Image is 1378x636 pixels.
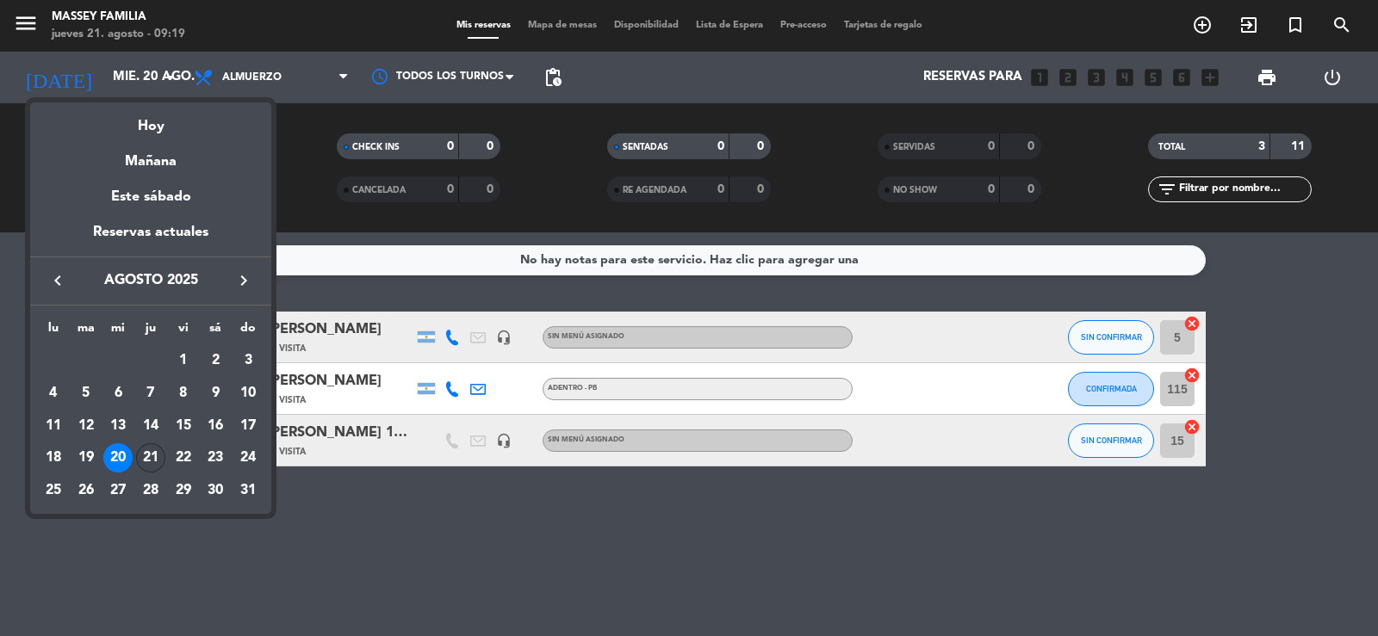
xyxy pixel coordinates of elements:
[71,379,101,408] div: 5
[134,410,167,442] td: 14 de agosto de 2025
[7,195,58,209] img: Google
[233,443,263,472] div: 24
[39,443,68,472] div: 18
[167,441,200,474] td: 22 de agosto de 2025
[7,168,92,181] span: Regístrate ahora
[136,443,165,472] div: 21
[42,269,73,292] button: keyboard_arrow_left
[167,344,200,377] td: 1 de agosto de 2025
[102,474,134,507] td: 27 de agosto de 2025
[103,379,133,408] div: 6
[136,411,165,441] div: 14
[47,270,68,291] i: keyboard_arrow_left
[200,410,233,442] td: 16 de agosto de 2025
[30,173,271,221] div: Este sábado
[7,233,49,247] img: Email
[102,377,134,410] td: 6 de agosto de 2025
[201,346,230,375] div: 2
[37,474,70,507] td: 25 de agosto de 2025
[7,111,66,124] span: Ver ahorros
[7,154,92,167] span: Regístrate ahora
[37,344,167,377] td: AGO.
[7,139,74,151] span: Iniciar sesión
[232,344,264,377] td: 3 de agosto de 2025
[200,377,233,410] td: 9 de agosto de 2025
[39,411,68,441] div: 11
[37,441,70,474] td: 18 de agosto de 2025
[102,318,134,345] th: miércoles
[134,318,167,345] th: jueves
[30,102,271,138] div: Hoy
[167,318,200,345] th: viernes
[232,441,264,474] td: 24 de agosto de 2025
[102,441,134,474] td: 20 de agosto de 2025
[103,476,133,505] div: 27
[232,410,264,442] td: 17 de agosto de 2025
[71,476,101,505] div: 26
[200,474,233,507] td: 30 de agosto de 2025
[7,214,71,228] img: Facebook
[50,252,157,265] span: Regístrate con Apple
[233,346,263,375] div: 3
[169,379,198,408] div: 8
[200,344,233,377] td: 2 de agosto de 2025
[134,377,167,410] td: 7 de agosto de 2025
[232,377,264,410] td: 10 de agosto de 2025
[37,377,70,410] td: 4 de agosto de 2025
[156,157,304,172] span: bono de bienvenida de 15€
[103,411,133,441] div: 13
[7,252,50,266] img: Apple
[39,379,68,408] div: 4
[233,379,263,408] div: 10
[167,377,200,410] td: 8 de agosto de 2025
[71,214,200,227] span: Regístrate con Facebook
[70,377,102,410] td: 5 de agosto de 2025
[70,318,102,345] th: martes
[200,318,233,345] th: sábado
[233,411,263,441] div: 17
[134,441,167,474] td: 21 de agosto de 2025
[71,443,101,472] div: 19
[167,410,200,442] td: 15 de agosto de 2025
[70,441,102,474] td: 19 de agosto de 2025
[233,270,254,291] i: keyboard_arrow_right
[14,122,169,137] span: Bono de bienvenida de 15€!
[136,379,165,408] div: 7
[201,476,230,505] div: 30
[102,410,134,442] td: 13 de agosto de 2025
[169,476,198,505] div: 29
[71,411,101,441] div: 12
[30,221,271,256] div: Reservas actuales
[167,474,200,507] td: 29 de agosto de 2025
[58,195,172,208] span: Regístrate con Google
[136,476,165,505] div: 28
[37,318,70,345] th: lunes
[228,269,259,292] button: keyboard_arrow_right
[169,411,198,441] div: 15
[201,379,230,408] div: 9
[37,410,70,442] td: 11 de agosto de 2025
[70,474,102,507] td: 26 de agosto de 2025
[169,346,198,375] div: 1
[201,411,230,441] div: 16
[73,269,228,292] span: agosto 2025
[232,474,264,507] td: 31 de agosto de 2025
[39,476,68,505] div: 25
[103,443,133,472] div: 20
[201,443,230,472] div: 23
[200,441,233,474] td: 23 de agosto de 2025
[158,107,209,121] span: cashback
[30,138,271,173] div: Mañana
[49,233,156,246] span: Regístrate con Email
[233,476,263,505] div: 31
[134,474,167,507] td: 28 de agosto de 2025
[169,443,198,472] div: 22
[70,410,102,442] td: 12 de agosto de 2025
[232,318,264,345] th: domingo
